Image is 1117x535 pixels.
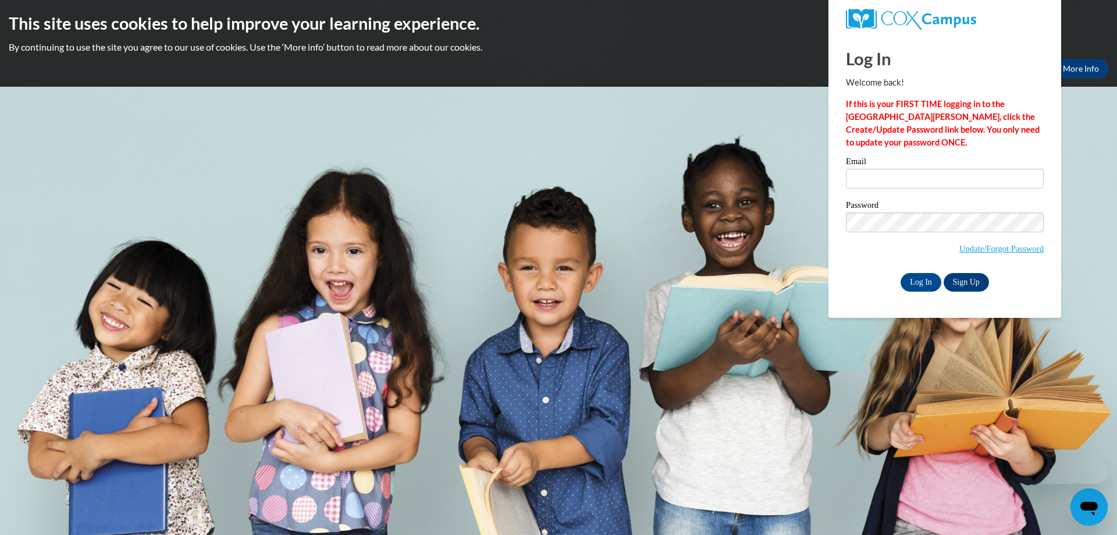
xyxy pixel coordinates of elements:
a: COX Campus [846,9,1044,30]
a: Update/Forgot Password [959,244,1044,253]
label: Email [846,157,1044,169]
p: Welcome back! [846,76,1044,89]
iframe: Message from company [1017,458,1108,484]
strong: If this is your FIRST TIME logging in to the [GEOGRAPHIC_DATA][PERSON_NAME], click the Create/Upd... [846,99,1040,147]
h1: Log In [846,47,1044,70]
label: Password [846,201,1044,212]
img: COX Campus [846,9,976,30]
iframe: Button to launch messaging window [1070,488,1108,526]
a: Sign Up [944,273,989,292]
p: By continuing to use the site you agree to our use of cookies. Use the ‘More info’ button to read... [9,41,1108,54]
input: Log In [901,273,941,292]
h2: This site uses cookies to help improve your learning experience. [9,12,1108,35]
a: More Info [1054,59,1108,78]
